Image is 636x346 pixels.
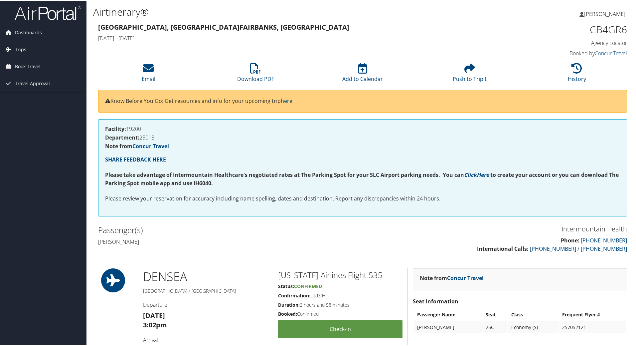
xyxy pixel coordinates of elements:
strong: Phone: [561,236,579,243]
strong: Seat Information [413,297,458,304]
a: History [568,66,586,82]
span: [PERSON_NAME] [584,10,625,17]
h5: [GEOGRAPHIC_DATA] / [GEOGRAPHIC_DATA] [143,287,268,294]
a: Concur Travel [595,49,627,56]
td: [PERSON_NAME] [414,321,482,333]
a: SHARE FEEDBACK HERE [105,155,166,163]
strong: International Calls: [477,244,529,252]
a: [PERSON_NAME] [579,3,632,23]
span: Confirmed [294,282,322,289]
a: Add to Calendar [342,66,383,82]
a: Download PDF [237,66,274,82]
a: Email [142,66,155,82]
strong: Status: [278,282,294,289]
h5: Confirmed [278,310,402,317]
span: Trips [15,41,26,57]
strong: Duration: [278,301,300,307]
h5: UJUZIH [278,292,402,298]
h4: [PERSON_NAME] [98,237,358,245]
a: [PHONE_NUMBER] / [PHONE_NUMBER] [530,244,627,252]
strong: Facility: [105,125,126,132]
a: Click [464,171,477,178]
h4: 19200 [105,126,620,131]
h4: Departure [143,300,268,308]
strong: Confirmation: [278,292,310,298]
h2: [US_STATE] Airlines Flight 535 [278,269,402,280]
a: Check-in [278,319,402,338]
p: Know Before You Go: Get resources and info for your upcoming trip [105,96,620,105]
a: [PHONE_NUMBER] [581,236,627,243]
a: here [281,97,292,104]
h4: Arrival [143,336,268,343]
a: Concur Travel [132,142,169,149]
td: Economy (S) [508,321,558,333]
th: Passenger Name [414,308,482,320]
a: Push to Tripit [453,66,487,82]
strong: Booked: [278,310,297,316]
strong: [GEOGRAPHIC_DATA], [GEOGRAPHIC_DATA] Fairbanks, [GEOGRAPHIC_DATA] [98,22,349,31]
h4: Agency Locator [502,39,627,46]
h3: Intermountain Health [368,224,627,233]
h4: 25018 [105,134,620,140]
h1: CB4GR6 [502,22,627,36]
h1: Airtinerary® [93,4,452,18]
a: Concur Travel [447,274,484,281]
th: Class [508,308,558,320]
span: Travel Approval [15,75,50,91]
strong: Note from [105,142,169,149]
img: airportal-logo.png [15,4,81,20]
h5: 2 hours and 58 minutes [278,301,402,308]
strong: Department: [105,133,139,141]
a: Here [477,171,489,178]
th: Seat [482,308,507,320]
td: 25C [482,321,507,333]
td: 257052121 [559,321,626,333]
th: Frequent Flyer # [559,308,626,320]
span: Dashboards [15,24,42,40]
strong: Note from [420,274,484,281]
p: Please review your reservation for accuracy including name spelling, dates and destination. Repor... [105,194,620,202]
strong: [DATE] [143,310,165,319]
strong: 3:02pm [143,320,167,329]
h4: [DATE] - [DATE] [98,34,492,41]
span: Book Travel [15,58,41,74]
strong: Please take advantage of Intermountain Healthcare's negotiated rates at The Parking Spot for your... [105,171,464,178]
h4: Booked by [502,49,627,56]
h1: DEN SEA [143,268,268,284]
h2: Passenger(s) [98,224,358,235]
